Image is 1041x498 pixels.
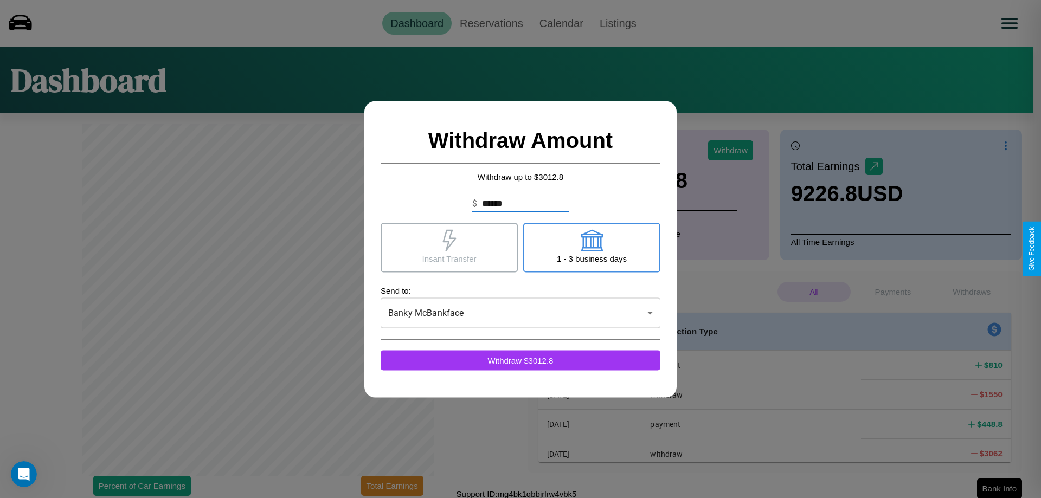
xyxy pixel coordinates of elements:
[422,251,476,266] p: Insant Transfer
[1028,227,1036,271] div: Give Feedback
[381,297,660,328] div: Banky McBankface
[381,169,660,184] p: Withdraw up to $ 3012.8
[557,251,627,266] p: 1 - 3 business days
[381,283,660,297] p: Send to:
[11,461,37,487] iframe: Intercom live chat
[472,197,477,210] p: $
[381,350,660,370] button: Withdraw $3012.8
[381,117,660,164] h2: Withdraw Amount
